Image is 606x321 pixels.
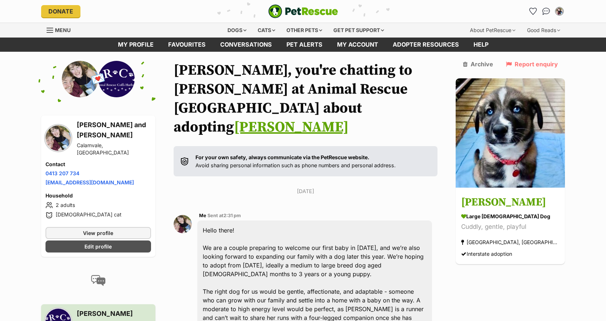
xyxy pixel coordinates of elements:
[47,23,76,36] a: Menu
[111,38,161,52] a: My profile
[45,170,79,176] a: 0413 207 734
[461,194,559,211] h3: [PERSON_NAME]
[45,192,151,199] h4: Household
[45,125,71,151] img: Katie and Jack Fleming profile pic
[466,38,496,52] a: Help
[556,8,563,15] img: Katie and Jack Fleming profile pic
[90,71,106,87] span: 💌
[84,243,112,250] span: Edit profile
[506,61,558,67] a: Report enquiry
[330,38,385,52] a: My account
[554,5,565,17] button: My account
[461,237,559,247] div: [GEOGRAPHIC_DATA], [GEOGRAPHIC_DATA]
[281,23,327,38] div: Other pets
[195,153,396,169] p: Avoid sharing personal information such as phone numbers and personal address.
[465,23,520,38] div: About PetRescue
[45,201,151,210] li: 2 adults
[461,249,512,259] div: Interstate adoption
[461,212,559,220] div: large [DEMOGRAPHIC_DATA] Dog
[234,118,349,136] a: [PERSON_NAME]
[62,61,98,97] img: Katie and Jack Fleming profile pic
[55,27,71,33] span: Menu
[456,189,565,264] a: [PERSON_NAME] large [DEMOGRAPHIC_DATA] Dog Cuddly, gentle, playful [GEOGRAPHIC_DATA], [GEOGRAPHIC...
[174,61,438,137] h1: [PERSON_NAME], you're chatting to [PERSON_NAME] at Animal Rescue [GEOGRAPHIC_DATA] about adopting
[77,309,151,319] h3: [PERSON_NAME]
[91,275,106,286] img: conversation-icon-4a6f8262b818ee0b60e3300018af0b2d0b884aa5de6e9bcb8d3d4eeb1a70a7c4.svg
[207,213,241,218] span: Sent at
[77,142,151,156] div: Calamvale, [GEOGRAPHIC_DATA]
[540,5,552,17] a: Conversations
[45,179,134,185] a: [EMAIL_ADDRESS][DOMAIN_NAME]
[98,61,135,97] img: Animal Rescue Coffs Harbour profile pic
[41,5,80,17] a: Donate
[268,4,338,18] img: logo-e224e6f780fb5917bec1dbf3a21bbac754714ae5b6737aabdf751b685950b380.svg
[527,5,565,17] ul: Account quick links
[174,215,192,233] img: Katie and Jack Fleming profile pic
[199,213,206,218] span: Me
[174,187,438,195] p: [DATE]
[83,229,113,237] span: View profile
[161,38,213,52] a: Favourites
[542,8,550,15] img: chat-41dd97257d64d25036548639549fe6c8038ab92f7586957e7f3b1b290dea8141.svg
[77,120,151,140] h3: [PERSON_NAME] and [PERSON_NAME]
[527,5,539,17] a: Favourites
[45,240,151,253] a: Edit profile
[456,78,565,188] img: Dewey
[223,213,241,218] span: 2:31 pm
[328,23,389,38] div: Get pet support
[195,154,369,160] strong: For your own safety, always communicate via the PetRescue website.
[385,38,466,52] a: Adopter resources
[213,38,279,52] a: conversations
[45,211,151,220] li: [DEMOGRAPHIC_DATA] cat
[45,161,151,168] h4: Contact
[463,61,493,67] a: Archive
[522,23,565,38] div: Good Reads
[461,222,559,232] div: Cuddly, gentle, playful
[222,23,251,38] div: Dogs
[45,227,151,239] a: View profile
[268,4,338,18] a: PetRescue
[279,38,330,52] a: Pet alerts
[253,23,280,38] div: Cats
